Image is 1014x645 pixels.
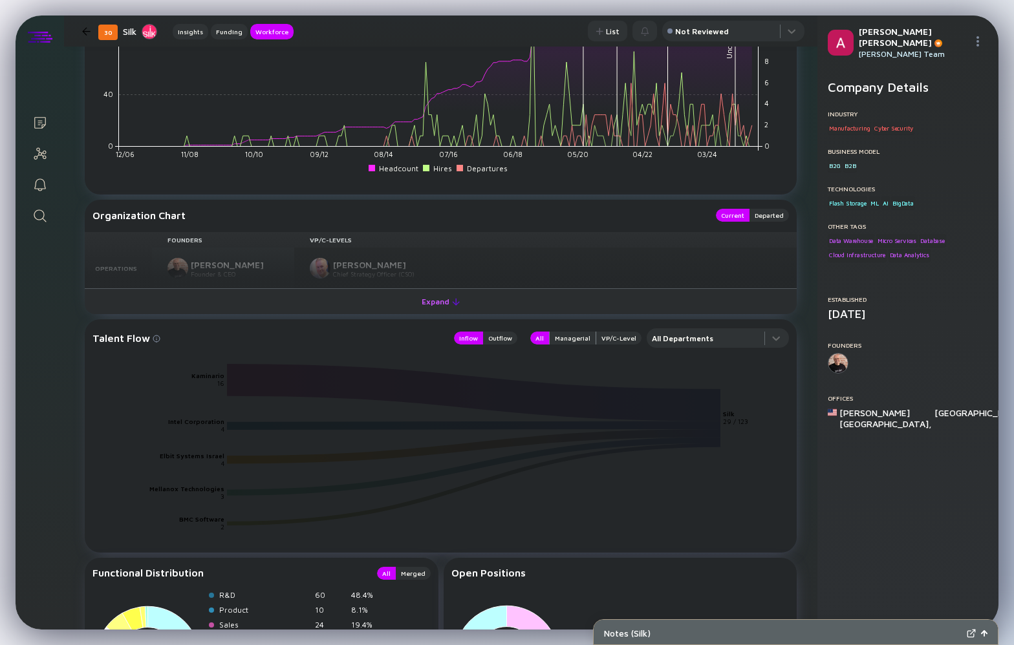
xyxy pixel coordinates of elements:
div: Not Reviewed [675,26,729,36]
tspan: 0 [764,142,770,150]
button: Expand [85,288,797,314]
div: AI [881,196,890,209]
div: 30 [98,25,118,40]
div: [PERSON_NAME] [PERSON_NAME] [859,26,967,48]
div: Technologies [828,185,988,193]
div: Product [219,605,310,615]
text: 16 [217,380,224,388]
tspan: 08/14 [374,151,393,159]
tspan: 40 [103,90,113,98]
div: Flash Storage [828,196,867,209]
tspan: 11/08 [181,151,199,159]
div: 60 [315,590,346,600]
div: Other Tags [828,222,988,230]
div: Database [919,234,945,247]
tspan: 0 [108,142,113,150]
div: Managerial [550,332,596,344]
div: Business Model [828,147,988,155]
button: Outflow [483,332,517,344]
div: Organization Chart [92,209,703,222]
div: 48.4% [351,590,382,600]
button: Managerial [549,332,596,344]
button: Inflow [454,332,483,344]
tspan: 10/10 [245,151,263,159]
div: Founders [828,341,988,349]
text: 2 [221,523,224,531]
tspan: 09/12 [310,151,329,159]
div: 19.4% [351,620,382,629]
tspan: 07/16 [439,151,458,159]
div: Workforce [250,25,294,38]
img: Menu [973,36,983,47]
tspan: 12/06 [116,151,135,159]
tspan: 80 [103,38,113,47]
div: R&D [219,590,310,600]
a: Lists [16,106,64,137]
tspan: 8 [764,57,769,65]
button: Merged [396,567,431,580]
div: Expand [414,291,468,312]
div: Established [828,295,988,303]
text: Intel Corporation [168,418,224,426]
div: B2G [828,159,841,172]
button: All [377,567,396,580]
text: Elbit Systems Israel [160,452,224,460]
div: Functional Distribution [92,567,364,580]
div: BigData [891,196,915,209]
div: B2B [843,159,857,172]
div: Cloud Infrastructure [828,249,887,262]
div: 10 [315,605,346,615]
div: Sales [219,620,310,629]
button: List [588,21,627,41]
text: Silk [723,410,735,418]
div: Offices [828,394,988,402]
div: Data Warehouse [828,234,874,247]
text: Kaminario [191,372,224,380]
text: 3 [221,492,224,500]
tspan: 04/22 [632,151,653,159]
text: 4 [221,426,224,434]
div: Micro Services [876,234,918,247]
div: Current [716,209,750,222]
text: Mellanox Technologies [149,485,224,492]
div: [PERSON_NAME][GEOGRAPHIC_DATA] , [839,407,932,429]
tspan: 05/20 [567,151,588,159]
a: Investor Map [16,137,64,168]
div: Silk [123,23,157,39]
div: Talent Flow [92,328,441,348]
button: VP/C-Level [596,332,642,344]
button: Insights [173,24,208,39]
img: United States Flag [828,408,837,417]
h2: Company Details [828,79,988,94]
button: Funding [211,24,248,39]
div: Industry [828,110,988,118]
text: 29 / 123 [723,418,748,426]
text: 4 [221,460,224,467]
div: Open Positions [451,567,790,578]
tspan: 03/24 [697,151,717,159]
tspan: 2 [764,120,768,129]
a: Reminders [16,168,64,199]
tspan: 6 [764,78,769,87]
div: 24 [315,620,346,629]
button: Departed [750,209,789,222]
div: Funding [211,25,248,38]
tspan: 4 [764,100,769,108]
div: ML [869,196,880,209]
div: Data Analytics [889,249,931,262]
tspan: 06/18 [503,151,523,159]
div: Notes ( Silk ) [604,628,962,639]
div: Cyber Security [873,122,914,134]
div: Manufacturing [828,122,871,134]
a: Search [16,199,64,230]
div: [PERSON_NAME] Team [859,49,967,59]
button: All [530,332,549,344]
